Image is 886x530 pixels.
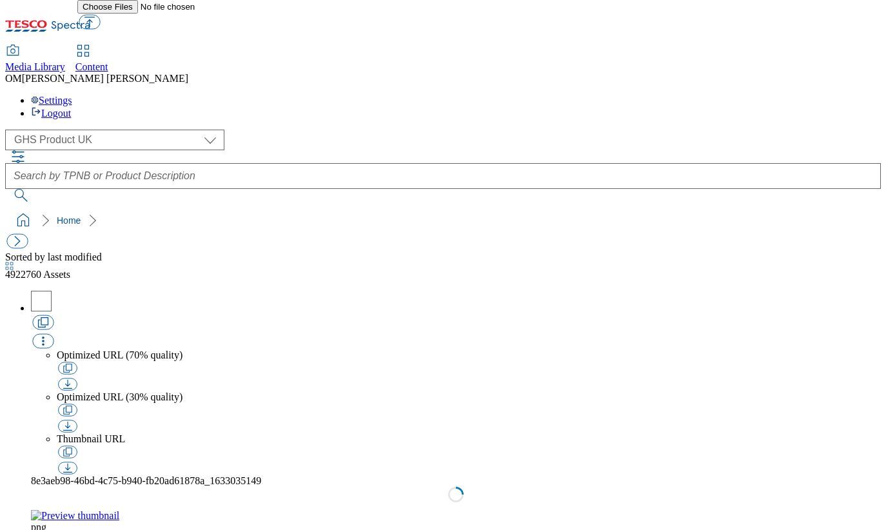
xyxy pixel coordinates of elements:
[31,487,881,522] a: Preview thumbnail
[13,210,34,231] a: home
[75,46,108,73] a: Content
[5,251,102,262] span: Sorted by last modified
[57,391,182,402] span: Optimized URL (30% quality)
[5,46,65,73] a: Media Library
[5,269,70,280] span: Assets
[57,349,182,360] span: Optimized URL (70% quality)
[5,73,22,84] span: OM
[57,433,125,444] span: Thumbnail URL
[31,108,71,119] a: Logout
[5,208,881,233] nav: breadcrumb
[5,61,65,72] span: Media Library
[22,73,188,84] span: [PERSON_NAME] [PERSON_NAME]
[5,163,881,189] input: Search by TPNB or Product Description
[57,215,81,226] a: Home
[75,61,108,72] span: Content
[31,95,72,106] a: Settings
[31,510,119,522] img: Preview thumbnail
[5,269,43,280] span: 4922760
[31,475,261,486] span: 8e3aeb98-46bd-4c75-b940-fb20ad61878a_1633035149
